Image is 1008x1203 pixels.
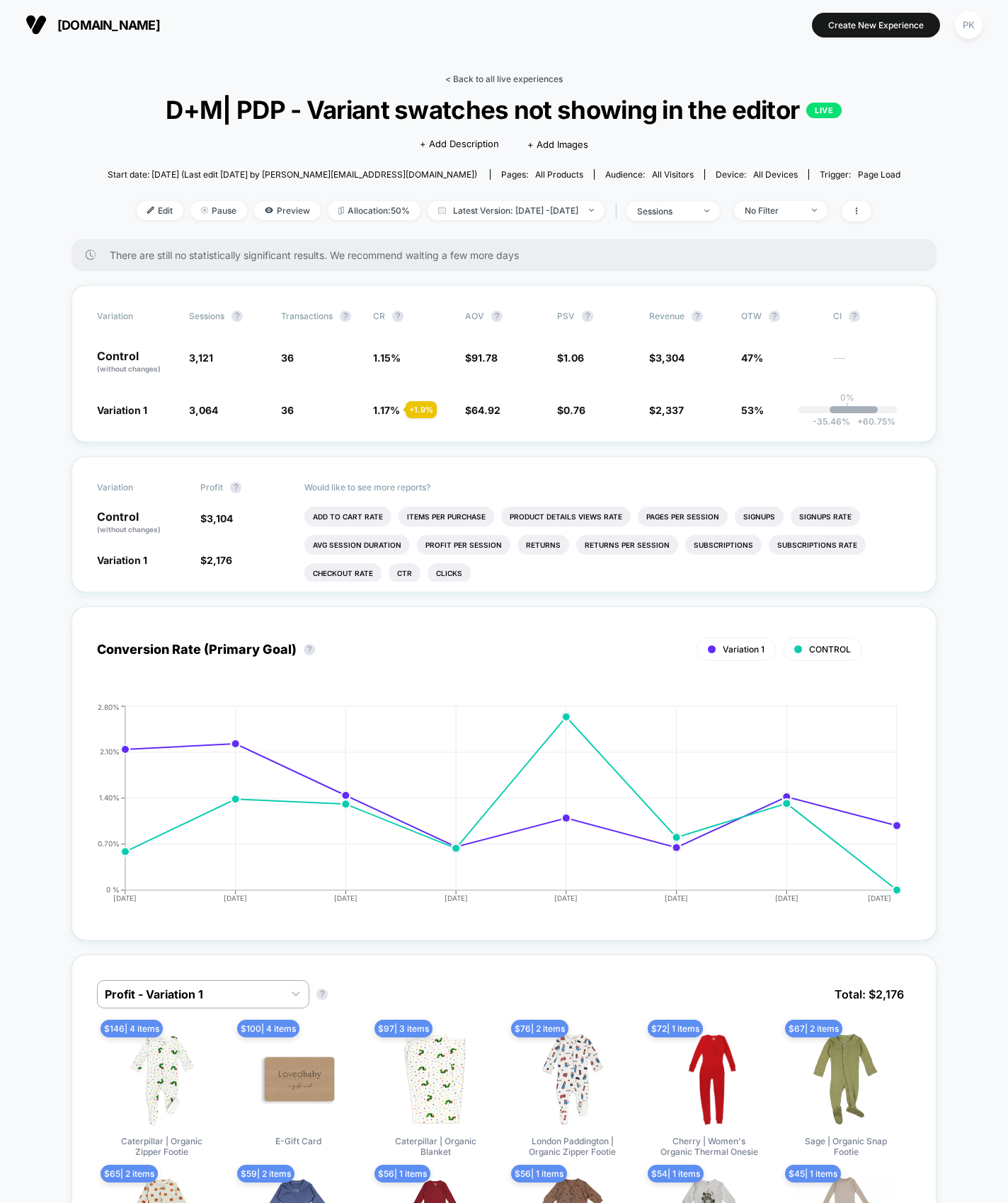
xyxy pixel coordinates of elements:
tspan: 2.10% [100,747,120,756]
span: Sessions [189,311,224,321]
span: $ 54 | 1 items [648,1165,704,1182]
img: edit [147,207,154,214]
tspan: 0 % [106,885,120,894]
div: + 1.9 % [406,401,437,418]
div: Pages: [501,169,583,180]
button: ? [392,311,403,322]
span: Variation 1 [97,404,147,416]
li: Subscriptions Rate [769,535,866,555]
tspan: [DATE] [334,894,357,902]
button: Create New Experience [812,13,940,38]
li: Signups Rate [791,507,860,526]
li: Returns [517,535,569,555]
p: 0% [840,392,854,403]
span: Revenue [649,311,685,321]
span: 3,104 [207,512,233,524]
span: CONTROL [809,644,851,655]
span: 60.75 % [850,416,895,427]
span: $ 76 | 2 items [511,1020,568,1037]
span: + [857,416,863,427]
span: Latest Version: [DATE] - [DATE] [428,201,605,220]
tspan: [DATE] [224,894,247,902]
button: ? [340,311,351,322]
span: $ 59 | 2 items [237,1165,294,1182]
span: $ 97 | 3 items [374,1020,433,1037]
span: D+M| PDP - Variant swatches not showing in the editor [147,95,861,125]
span: $ [465,404,500,416]
tspan: 2.80% [98,702,120,710]
div: CONVERSION_RATE [83,703,897,915]
li: Checkout Rate [304,563,382,583]
tspan: [DATE] [554,894,578,902]
span: all products [535,169,583,180]
span: PSV [557,311,575,321]
span: Variation 1 [97,554,147,566]
button: ? [769,311,780,322]
li: Returns Per Session [576,535,678,555]
span: [DOMAIN_NAME] [57,18,160,33]
a: < Back to all live experiences [445,74,563,84]
p: Control [97,350,175,374]
img: Caterpillar | Organic Zipper Footie [113,1030,212,1129]
button: ? [304,644,315,655]
span: + Add Images [527,139,588,150]
tspan: [DATE] [869,894,892,902]
button: ? [582,311,593,322]
span: There are still no statistically significant results. We recommend waiting a few more days [110,249,908,261]
div: PK [955,11,983,39]
span: 3,121 [189,352,213,364]
img: end [201,207,208,214]
span: Pause [190,201,247,220]
span: Device: [704,169,808,180]
button: ? [491,311,503,322]
span: CI [833,311,911,322]
span: London Paddington | Organic Zipper Footie [520,1136,626,1157]
tspan: [DATE] [665,894,688,902]
span: Preview [254,201,321,220]
span: 91.78 [471,352,498,364]
span: All Visitors [652,169,694,180]
li: Avg Session Duration [304,535,410,555]
span: Page Load [858,169,900,180]
li: Ctr [389,563,420,583]
p: Would like to see more reports? [304,482,912,493]
p: | [846,403,849,413]
div: sessions [637,206,694,217]
span: 64.92 [471,404,500,416]
span: | [612,201,626,221]
button: ? [849,311,860,322]
span: 1.15 % [373,352,401,364]
div: Audience: [605,169,694,180]
p: LIVE [806,103,842,118]
img: end [589,209,594,212]
li: Pages Per Session [638,507,728,526]
li: Clicks [428,563,471,583]
span: $ [557,404,585,416]
span: Caterpillar | Organic Blanket [382,1136,488,1157]
span: all devices [753,169,798,180]
span: $ 100 | 4 items [237,1020,299,1037]
img: Cherry | Women's Organic Thermal Onesie [660,1030,759,1129]
button: ? [316,989,328,1000]
span: 1.17 % [373,404,400,416]
span: (without changes) [97,525,161,534]
tspan: 1.40% [99,793,120,802]
li: Subscriptions [685,535,762,555]
span: (without changes) [97,364,161,373]
span: $ [649,404,684,416]
li: Product Details Views Rate [501,507,631,526]
li: Add To Cart Rate [304,507,391,526]
img: calendar [438,207,446,214]
tspan: [DATE] [775,894,798,902]
span: -35.46 % [813,416,850,427]
span: Profit [200,482,223,493]
span: 47% [741,352,763,364]
span: Cherry | Women's Organic Thermal Onesie [656,1136,762,1157]
li: Signups [735,507,784,526]
span: $ 65 | 2 items [101,1165,158,1182]
span: 0.76 [563,404,585,416]
span: 2,337 [655,404,684,416]
img: London Paddington | Organic Zipper Footie [523,1030,622,1129]
span: CR [373,311,385,321]
img: end [812,209,817,212]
